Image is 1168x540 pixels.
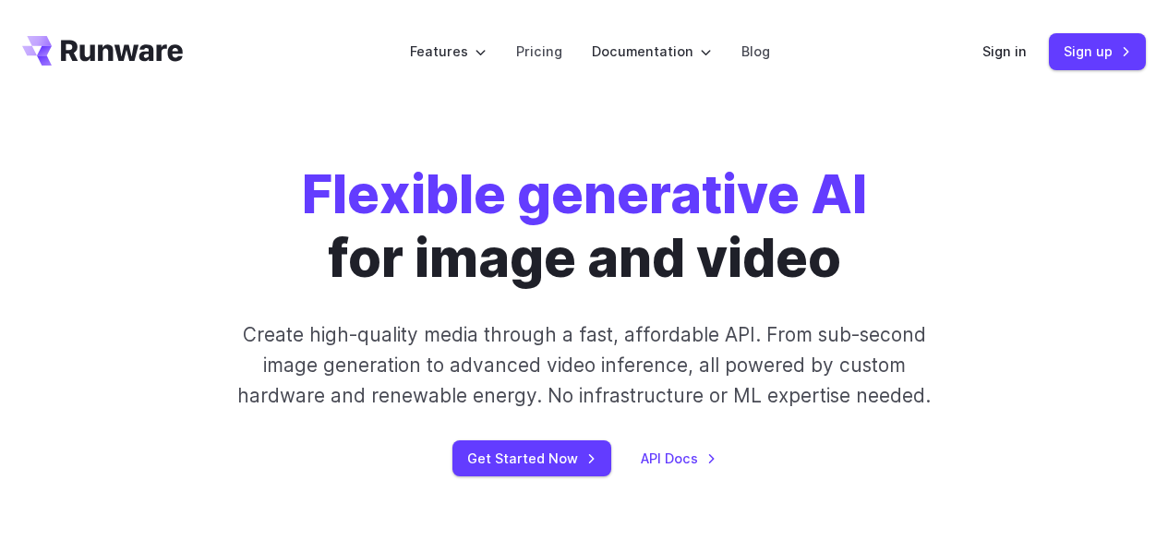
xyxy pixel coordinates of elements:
[224,319,944,412] p: Create high-quality media through a fast, affordable API. From sub-second image generation to adv...
[982,41,1027,62] a: Sign in
[22,36,183,66] a: Go to /
[302,162,867,290] h1: for image and video
[1049,33,1146,69] a: Sign up
[452,440,611,476] a: Get Started Now
[592,41,712,62] label: Documentation
[641,448,716,469] a: API Docs
[516,41,562,62] a: Pricing
[302,162,867,226] strong: Flexible generative AI
[741,41,770,62] a: Blog
[410,41,487,62] label: Features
